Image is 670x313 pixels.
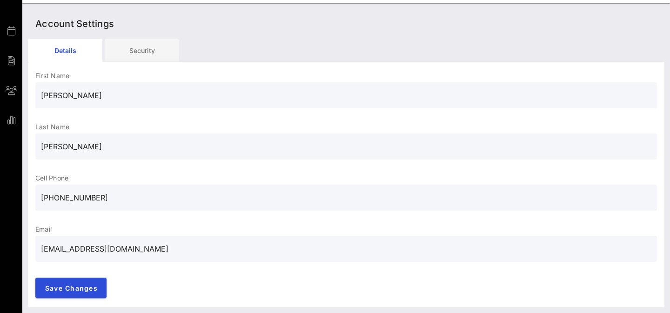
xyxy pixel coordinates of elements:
[45,284,98,292] span: Save Changes
[35,225,657,234] p: Email
[35,278,107,298] button: Save Changes
[105,39,179,62] div: Security
[28,9,664,39] div: Account Settings
[35,122,657,132] p: Last Name
[35,71,657,80] p: First Name
[35,173,657,183] p: Cell Phone
[28,39,102,62] div: Details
